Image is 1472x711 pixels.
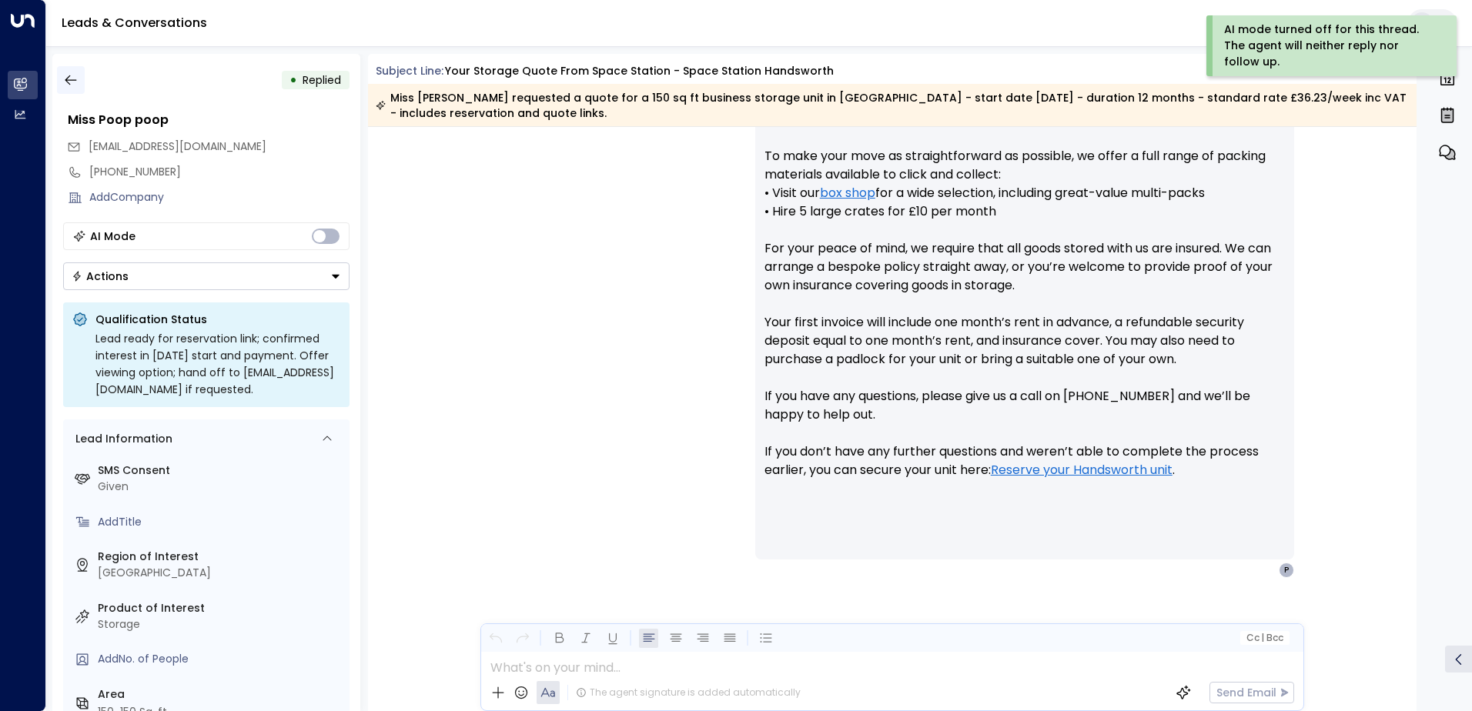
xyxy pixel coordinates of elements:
a: Leads & Conversations [62,14,207,32]
div: AddCompany [89,189,350,205]
button: Undo [486,629,505,648]
div: Given [98,479,343,495]
div: Lead ready for reservation link; confirmed interest in [DATE] start and payment. Offer viewing op... [95,330,340,398]
label: Region of Interest [98,549,343,565]
label: SMS Consent [98,462,343,479]
div: Actions [72,269,129,283]
button: Redo [513,629,532,648]
span: Cc Bcc [1246,633,1283,643]
div: AddTitle [98,514,343,530]
div: Button group with a nested menu [63,262,350,290]
span: Subject Line: [376,63,443,78]
span: Replied [303,72,341,88]
button: Cc|Bcc [1239,631,1289,646]
button: Actions [63,262,350,290]
div: Lead Information [70,431,172,447]
div: Miss Poop poop [68,111,350,129]
div: Your storage quote from Space Station - Space Station Handsworth [445,63,834,79]
a: Reserve your Handsworth unit [991,461,1173,479]
a: box shop [820,184,875,202]
div: Miss [PERSON_NAME] requested a quote for a 150 sq ft business storage unit in [GEOGRAPHIC_DATA] -... [376,90,1408,121]
div: AI mode turned off for this thread. The agent will neither reply nor follow up. [1224,22,1436,70]
div: P [1279,562,1294,578]
span: poop@pooop.com [89,139,266,155]
div: AddNo. of People [98,651,343,667]
span: | [1261,633,1264,643]
div: Storage [98,616,343,633]
div: AI Mode [90,229,135,244]
p: Qualification Status [95,312,340,327]
div: The agent signature is added automatically [576,686,801,699]
span: [EMAIL_ADDRESS][DOMAIN_NAME] [89,139,266,154]
div: [GEOGRAPHIC_DATA] [98,565,343,581]
label: Area [98,686,343,703]
div: [PHONE_NUMBER] [89,164,350,180]
label: Product of Interest [98,600,343,616]
div: • [289,66,297,94]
